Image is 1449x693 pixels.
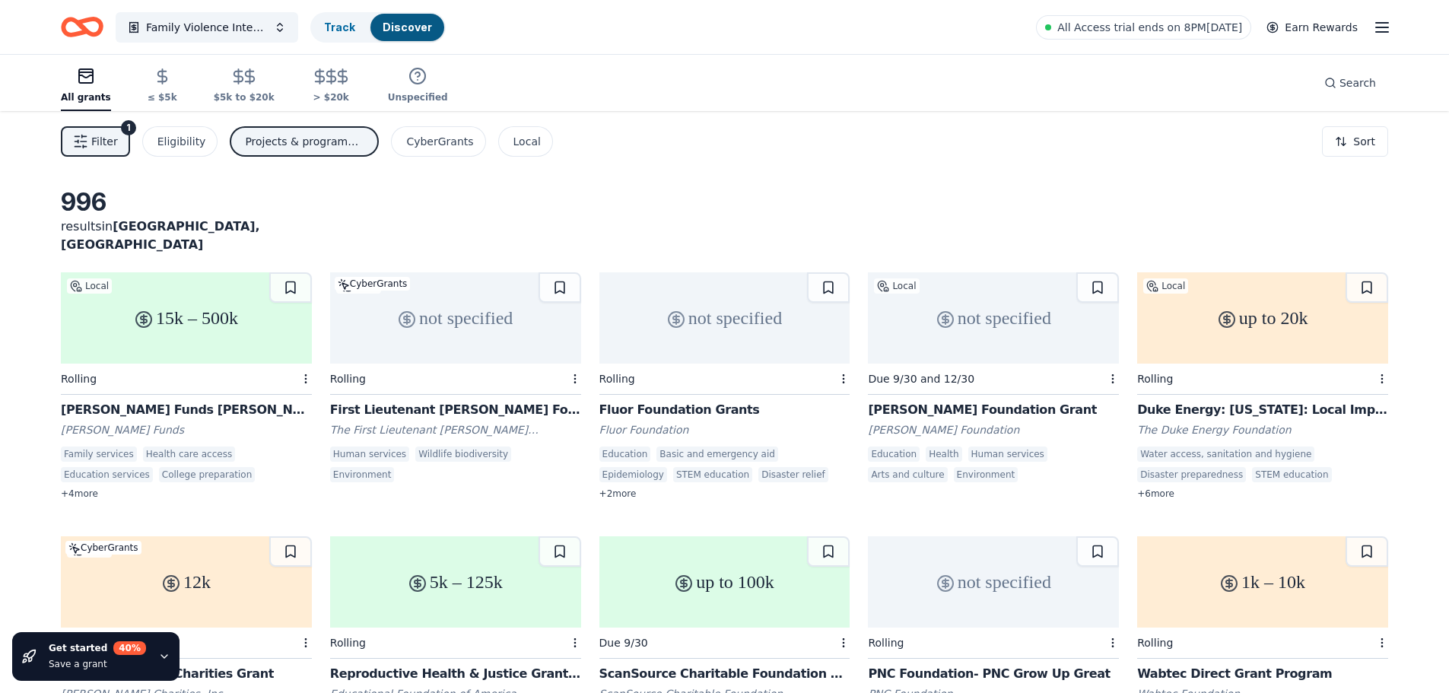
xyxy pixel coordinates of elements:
button: Local [498,126,553,157]
div: [PERSON_NAME] Funds [61,422,312,437]
div: ScanSource Charitable Foundation Grant [599,665,850,683]
div: Family services [61,447,137,462]
span: All Access trial ends on 8PM[DATE] [1057,18,1242,37]
span: [GEOGRAPHIC_DATA], [GEOGRAPHIC_DATA] [61,219,260,252]
div: Arts and culture [868,467,947,482]
div: Rolling [1137,637,1173,649]
a: not specifiedLocalCyberGrantsRollingFirst Lieutenant [PERSON_NAME] Foundation GrantThe First Lieu... [330,272,581,488]
a: Home [61,9,103,45]
div: All grants [61,91,111,103]
div: PNC Foundation- PNC Grow Up Great [868,665,1119,683]
div: Projects & programming, General operations [245,132,367,151]
div: Local [1143,278,1188,294]
div: up to 20k [1137,272,1388,364]
div: Local [67,278,112,294]
div: Eligibility [157,132,206,151]
div: 15k – 500k [61,272,312,364]
div: + 4 more [61,488,312,500]
div: Unspecified [388,91,448,103]
div: Rolling [1137,373,1173,385]
a: Track [324,21,355,33]
div: not specified [330,272,581,364]
div: ≤ $5k [148,91,177,103]
div: Due 9/30 and 12/30 [868,373,974,385]
div: First Lieutenant [PERSON_NAME] Foundation Grant [330,401,581,419]
div: 996 [61,187,312,218]
span: Search [1339,74,1376,92]
a: All Access trial ends on 8PM[DATE] [1036,15,1251,40]
div: 1k – 10k [1137,536,1388,628]
div: CyberGrants [65,541,141,555]
div: Rolling [61,373,97,385]
div: Water access, sanitation and hygiene [1137,447,1314,462]
span: in [61,219,260,252]
div: Due 9/30 [599,637,648,649]
div: Wabtec Direct Grant Program [1137,665,1388,683]
div: Disaster relief [758,467,828,482]
div: Basic and emergency aid [656,447,778,462]
span: Sort [1353,132,1375,151]
button: Unspecified [388,61,448,111]
button: All grants [61,61,111,111]
div: not specified [868,536,1119,628]
div: not specified [599,272,850,364]
button: CyberGrants [391,126,485,157]
button: Eligibility [142,126,218,157]
button: Search [1312,68,1388,98]
div: Epidemiology [599,467,667,482]
div: [PERSON_NAME] Funds [PERSON_NAME] [61,401,312,419]
div: Rolling [330,373,366,385]
div: Health [926,447,961,462]
div: > $20k [311,91,351,103]
a: 15k – 500kLocalRolling[PERSON_NAME] Funds [PERSON_NAME][PERSON_NAME] FundsFamily servicesHealth c... [61,272,312,500]
a: Earn Rewards [1257,14,1367,41]
div: Get started [49,641,146,655]
div: Human services [330,447,409,462]
div: Duke Energy: [US_STATE]: Local Impact Grants [1137,401,1388,419]
div: Save a grant [49,658,146,670]
div: [PERSON_NAME] Foundation [868,422,1119,437]
div: Local [874,278,919,294]
button: Projects & programming, General operations [230,126,379,157]
div: Education services [61,467,153,482]
div: Health care access [143,447,235,462]
div: not specified [868,272,1119,364]
div: 5k – 125k [330,536,581,628]
div: [PERSON_NAME] Foundation Grant [868,401,1119,419]
div: Human services [968,447,1047,462]
div: Rolling [330,637,366,649]
div: CyberGrants [406,132,473,151]
div: 40 % [113,641,146,655]
div: The Duke Energy Foundation [1137,422,1388,437]
div: STEM education [673,467,752,482]
div: $5k to $20k [214,91,275,103]
div: Wildlife biodiversity [415,447,511,462]
div: + 2 more [599,488,850,500]
button: > $20k [311,62,351,111]
div: Disaster preparedness [1137,467,1246,482]
div: College preparation [159,467,256,482]
button: $5k to $20k [214,62,275,111]
div: Environment [330,467,395,482]
div: The First Lieutenant [PERSON_NAME] Foundation [330,422,581,437]
div: + 6 more [1137,488,1388,500]
div: CyberGrants [335,277,411,291]
div: Education [599,447,651,462]
div: Rolling [868,637,904,649]
div: results [61,218,312,254]
button: Filter1 [61,126,130,157]
span: Family Violence Intervention Program [146,18,268,37]
div: Reproductive Health & Justice Grant Program [330,665,581,683]
div: Education [868,447,920,462]
div: Local [513,132,541,151]
div: Environment [954,467,1018,482]
button: Family Violence Intervention Program [116,12,298,43]
button: ≤ $5k [148,62,177,111]
div: Fluor Foundation [599,422,850,437]
a: up to 20kLocalRollingDuke Energy: [US_STATE]: Local Impact GrantsThe Duke Energy FoundationWater ... [1137,272,1388,500]
button: TrackDiscover [310,12,446,43]
span: Filter [91,132,118,151]
div: STEM education [1252,467,1331,482]
div: 12k [61,536,312,628]
div: Rolling [599,373,635,385]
